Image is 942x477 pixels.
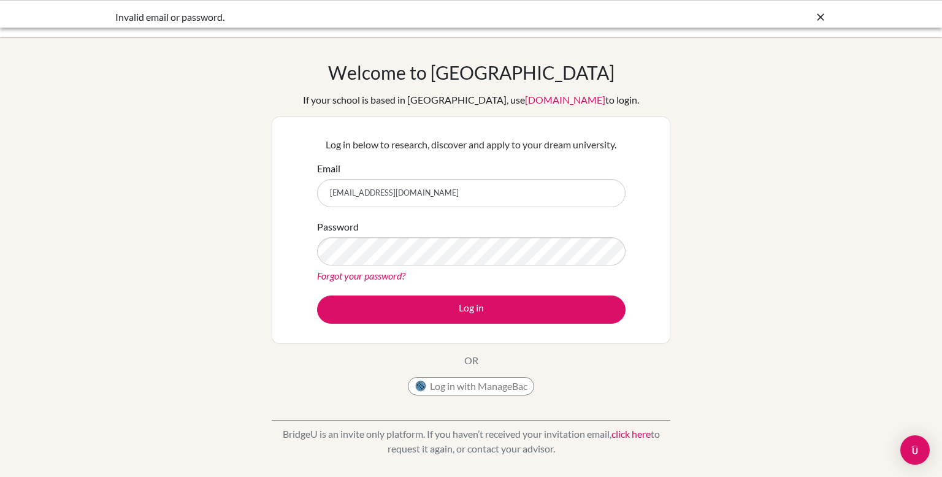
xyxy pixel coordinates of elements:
[115,10,643,25] div: Invalid email or password.
[408,377,534,395] button: Log in with ManageBac
[303,93,639,107] div: If your school is based in [GEOGRAPHIC_DATA], use to login.
[900,435,930,465] div: Open Intercom Messenger
[317,296,626,324] button: Log in
[317,219,359,234] label: Password
[317,137,626,152] p: Log in below to research, discover and apply to your dream university.
[328,61,615,83] h1: Welcome to [GEOGRAPHIC_DATA]
[317,161,340,176] label: Email
[317,270,405,281] a: Forgot your password?
[611,428,651,440] a: click here
[525,94,605,105] a: [DOMAIN_NAME]
[272,427,670,456] p: BridgeU is an invite only platform. If you haven’t received your invitation email, to request it ...
[464,353,478,368] p: OR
